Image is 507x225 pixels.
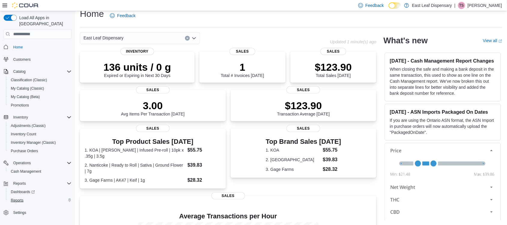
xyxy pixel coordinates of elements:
a: Cash Management [8,168,44,175]
a: Adjustments (Classic) [8,122,48,129]
p: | [454,2,456,9]
span: My Catalog (Classic) [11,86,44,91]
div: Avg Items Per Transaction [DATE] [121,100,185,116]
button: Promotions [6,101,74,109]
span: Inventory Count [11,132,36,137]
a: My Catalog (Beta) [8,93,42,100]
span: Dashboards [11,190,35,194]
div: Transaction Average [DATE] [277,100,330,116]
dd: $39.83 [187,162,221,169]
a: Reports [8,197,26,204]
span: Home [11,43,71,51]
span: Inventory Manager (Classic) [11,140,56,145]
a: Purchase Orders [8,147,41,155]
button: My Catalog (Classic) [6,84,74,93]
dd: $55.75 [323,146,341,154]
a: Inventory Manager (Classic) [8,139,58,146]
p: 1 [221,61,264,73]
button: Reports [11,180,28,187]
span: Operations [11,159,71,167]
dt: 3. Gage Farms [266,166,320,172]
button: Catalog [11,68,28,75]
button: Cash Management [6,167,74,176]
span: East Leaf Dispensary [83,34,123,42]
span: Inventory [120,48,154,55]
button: Clear input [185,36,190,41]
span: Classification (Classic) [8,76,71,84]
span: Sales [287,86,320,94]
span: Load All Apps in [GEOGRAPHIC_DATA] [17,15,71,27]
span: Settings [11,209,71,216]
svg: External link [499,39,502,43]
span: Catalog [11,68,71,75]
button: Reports [1,179,74,188]
a: Feedback [108,10,138,22]
button: Home [1,42,74,51]
button: Catalog [1,67,74,76]
div: Taylor Smith [458,2,465,9]
h3: Top Brand Sales [DATE] [266,138,341,145]
button: My Catalog (Beta) [6,93,74,101]
button: Operations [1,159,74,167]
h3: Top Product Sales [DATE] [85,138,221,145]
span: My Catalog (Classic) [8,85,71,92]
a: Classification (Classic) [8,76,50,84]
p: $123.90 [315,61,352,73]
button: Adjustments (Classic) [6,122,74,130]
h4: Average Transactions per Hour [85,213,372,220]
button: Open list of options [192,36,196,41]
p: When closing the safe and making a bank deposit in the same transaction, this used to show as one... [390,66,496,96]
span: Inventory Count [8,131,71,138]
a: Dashboards [6,188,74,196]
span: Feedback [117,13,135,19]
span: Inventory Manager (Classic) [8,139,71,146]
span: Operations [13,161,31,165]
a: My Catalog (Classic) [8,85,47,92]
span: Inventory [13,115,28,120]
h1: Home [80,8,104,20]
button: Operations [11,159,33,167]
span: Sales [136,86,170,94]
span: Reports [13,181,26,186]
span: Cash Management [11,169,41,174]
span: Reports [8,197,71,204]
dd: $39.83 [323,156,341,163]
button: Classification (Classic) [6,76,74,84]
span: Catalog [13,69,26,74]
span: Settings [13,210,26,215]
a: Inventory Count [8,131,39,138]
span: Cash Management [8,168,71,175]
span: Home [13,45,23,50]
button: Inventory [1,113,74,122]
p: East Leaf Dispensary [412,2,452,9]
h3: [DATE] - ASN Imports Packaged On Dates [390,109,496,115]
span: Promotions [11,103,29,108]
span: Promotions [8,102,71,109]
a: Promotions [8,102,32,109]
span: Reports [11,180,71,187]
span: My Catalog (Beta) [8,93,71,100]
button: Settings [1,208,74,217]
p: [PERSON_NAME] [468,2,502,9]
span: Sales [229,48,255,55]
dt: 1. KOA | [PERSON_NAME] | Infused Pre-roll | 10pk x .35g | 3.5g [85,147,185,159]
a: Home [11,44,25,51]
a: Settings [11,209,29,216]
button: Inventory [11,114,30,121]
span: Sales [211,192,245,199]
img: Cova [12,2,39,8]
a: Customers [11,56,33,63]
div: Total # Invoices [DATE] [221,61,264,78]
dt: 2. Nanticoke | Ready to Roll | Sativa | Ground Flower | 7g [85,162,185,174]
span: Customers [11,56,71,63]
span: Reports [11,198,23,203]
span: Purchase Orders [8,147,71,155]
button: Inventory Manager (Classic) [6,138,74,147]
input: Dark Mode [389,2,401,9]
span: TS [459,2,464,9]
span: Classification (Classic) [11,78,47,82]
dt: 1. KOA [266,147,320,153]
dd: $28.32 [323,166,341,173]
span: Sales [320,48,346,55]
a: View allExternal link [483,38,502,43]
